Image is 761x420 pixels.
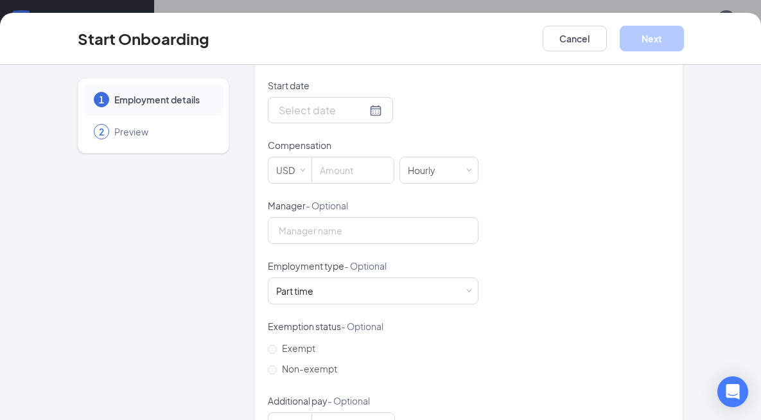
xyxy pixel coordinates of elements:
span: - Optional [344,260,387,272]
p: Additional pay [268,394,478,407]
span: 2 [99,125,104,138]
span: Non-exempt [277,363,342,374]
h3: Start Onboarding [78,28,209,49]
span: Employment details [114,93,211,106]
span: 1 [99,93,104,106]
div: [object Object] [276,284,322,297]
p: Exemption status [268,320,478,333]
div: Part time [276,284,313,297]
span: Preview [114,125,211,138]
span: Exempt [277,342,320,354]
div: USD [276,157,304,183]
p: Manager [268,199,478,212]
span: - Optional [328,395,370,407]
div: Open Intercom Messenger [717,376,748,407]
div: Hourly [408,157,444,183]
span: - Optional [341,320,383,332]
span: - Optional [306,200,348,211]
input: Amount [312,157,394,183]
input: Manager name [268,217,478,244]
p: Employment type [268,259,478,272]
button: Cancel [543,26,607,51]
input: Select date [279,102,367,118]
p: Compensation [268,139,478,152]
button: Next [620,26,684,51]
p: Start date [268,79,478,92]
